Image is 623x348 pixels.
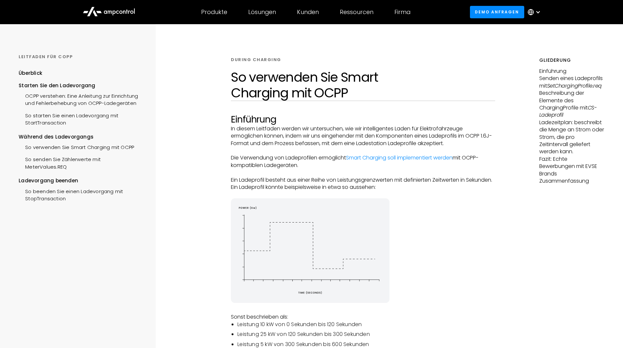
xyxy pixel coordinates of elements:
[547,82,602,90] em: SetChargingProfile.req
[237,331,495,338] li: Leistung 25 kW von 120 Sekunden bis 300 Sekunden
[19,82,143,89] div: Starten Sie den Ladevorgang
[231,176,495,191] p: Ein Ladeprofil besteht aus einer Reihe von Leistungsgrenzwerten mit definierten Zeitwerten in Sek...
[19,109,143,128] a: So starten Sie einen Ladevorgang mit StartTransaction
[539,156,604,177] p: Fazit: Echte Bewerbungen mit EVSE Brands
[539,68,604,75] p: Einführung
[231,191,495,198] p: ‍
[19,185,143,204] a: So beenden Sie einen Ladevorgang mit StopTransaction
[19,70,42,77] div: Überblick
[231,154,495,169] p: Die Verwendung von Ladeprofilen ermöglicht mit OCPP-kompatiblen Ladegeräten.
[19,153,143,172] a: So senden Sie Zählerwerte mit MeterValues.REQ
[237,321,495,328] li: Leistung 10 kW von 0 Sekunden bis 120 Sekunden
[231,57,281,63] div: DURING CHARGING
[231,147,495,154] p: ‍
[231,306,495,313] p: ‍
[340,8,373,16] div: Ressourcen
[19,89,143,109] a: OCPP verstehen: Eine Anleitung zur Einrichtung und Fehlerbehebung von OCPP-Ladegeräten
[231,114,495,125] h2: Einführung
[297,8,319,16] div: Kunden
[19,177,143,184] div: Ladevorgang beenden
[539,75,604,90] p: Senden eines Ladeprofils mit
[394,8,410,16] div: Firma
[19,133,143,141] div: Während des Ladevorgangs
[539,57,604,64] h5: Gliederung
[237,341,495,348] li: Leistung 5 kW von 300 Sekunden bis 600 Sekunden
[470,6,524,18] a: Demo anfragen
[231,198,389,303] img: energy diagram
[19,141,134,153] a: So verwenden Sie Smart Charging mit OCPP
[231,125,495,147] p: In diesem Leitfaden werden wir untersuchen, wie wir intelligentes Laden für Elektrofahrzeuge ermö...
[248,8,276,16] div: Lösungen
[539,119,604,156] p: Ladezeitplan: beschreibt die Menge an Strom oder Strom, die pro Zeitintervall geliefert werden kann.
[539,90,604,119] p: Beschreibung der Elemente des ChargingProfile mit
[346,154,453,161] a: Smart Charging soll implementiert werden
[231,169,495,176] p: ‍
[231,69,495,101] h1: So verwenden Sie Smart Charging mit OCPP
[201,8,227,16] div: Produkte
[539,104,597,119] em: CS-Ladeprofil
[19,54,143,60] div: LEITFADEN FÜR COPP
[231,313,495,321] p: Sonst beschrieben als:
[539,177,604,185] p: Zusammenfassung
[19,70,42,82] a: Überblick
